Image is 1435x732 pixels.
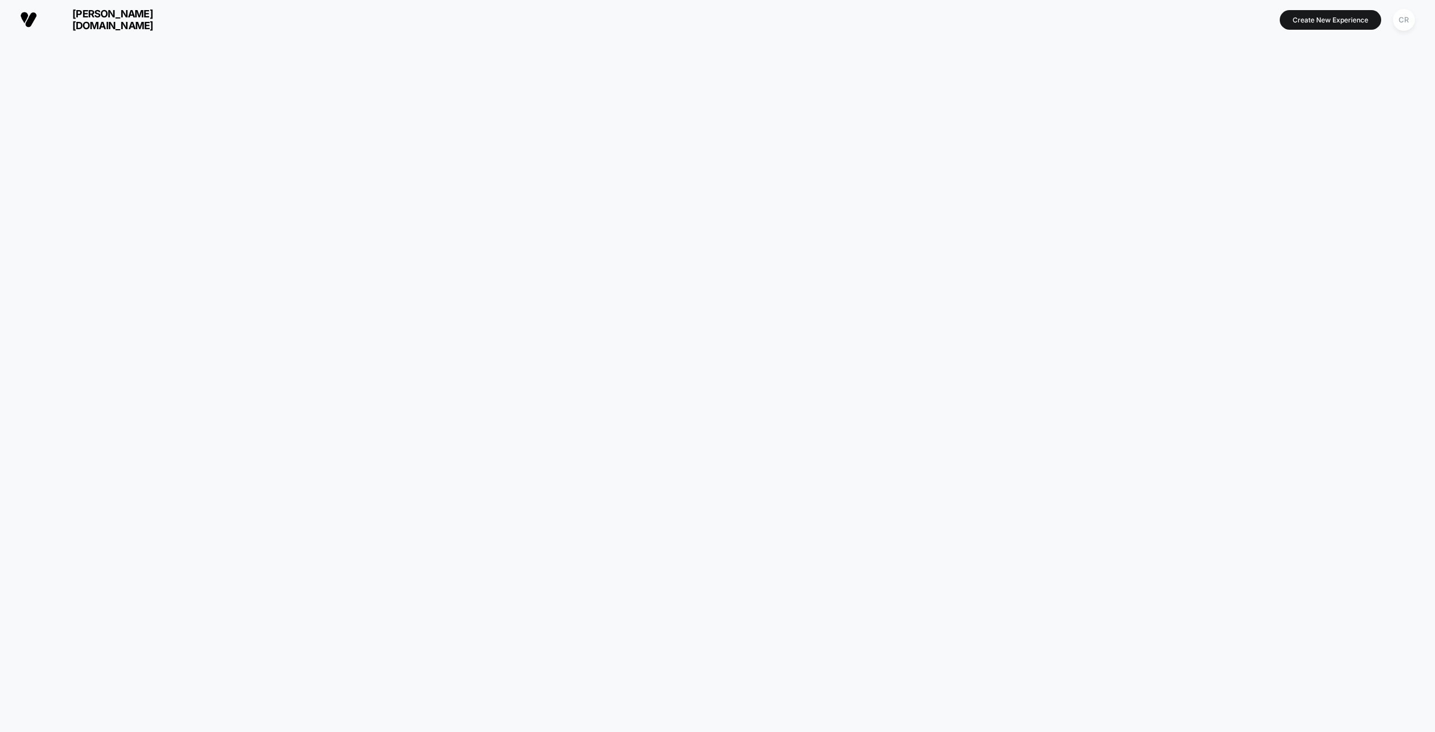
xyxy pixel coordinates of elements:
div: CR [1393,9,1415,31]
button: CR [1390,8,1418,31]
button: [PERSON_NAME][DOMAIN_NAME] [17,7,183,32]
img: Visually logo [20,11,37,28]
span: [PERSON_NAME][DOMAIN_NAME] [45,8,180,31]
button: Create New Experience [1280,10,1381,30]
